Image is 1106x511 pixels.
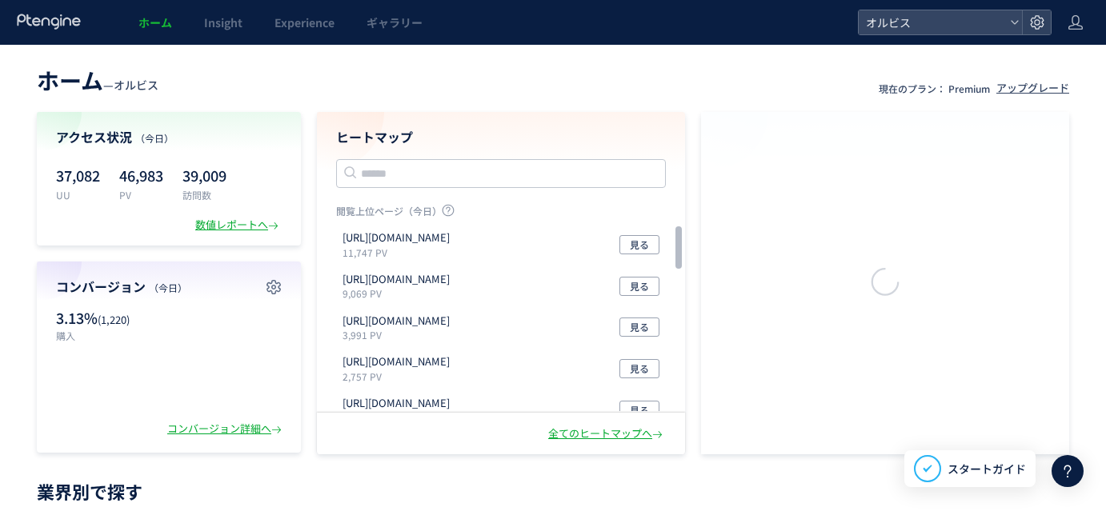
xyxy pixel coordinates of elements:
[343,396,450,411] p: https://pr.orbis.co.jp/cosmetics/mr/203-20
[367,14,423,30] span: ギャラリー
[195,218,282,233] div: 数値レポートへ
[37,64,103,96] span: ホーム
[630,235,649,254] span: 見る
[343,313,450,329] p: https://pr.orbis.co.jp/cosmetics/udot/100
[861,10,1004,34] span: オルビス
[167,421,285,437] div: コンバージョン詳細へ
[630,359,649,378] span: 見る
[182,188,226,202] p: 訪問数
[336,128,666,146] h4: ヒートマップ
[119,188,163,202] p: PV
[149,281,187,294] span: （今日）
[630,401,649,420] span: 見る
[343,286,456,300] p: 9,069 PV
[619,235,659,254] button: 見る
[274,14,335,30] span: Experience
[619,277,659,296] button: 見る
[630,317,649,337] span: 見る
[56,188,100,202] p: UU
[343,272,450,287] p: https://orbis.co.jp/order/thanks
[548,426,666,441] div: 全てのヒートマップへ
[619,317,659,337] button: 見る
[135,131,174,145] span: （今日）
[343,230,450,246] p: https://pr.orbis.co.jp/cosmetics/clearful/331
[119,162,163,188] p: 46,983
[630,277,649,296] span: 見る
[948,461,1026,477] span: スタートガイド
[619,359,659,378] button: 見る
[56,277,282,296] h4: コンバージョン
[619,401,659,420] button: 見る
[138,14,172,30] span: ホーム
[98,312,130,327] span: (1,220)
[343,246,456,259] p: 11,747 PV
[56,329,161,342] p: 購入
[37,64,158,96] div: —
[56,162,100,188] p: 37,082
[343,411,456,425] p: 1,625 PV
[182,162,226,188] p: 39,009
[343,369,456,383] p: 2,757 PV
[204,14,242,30] span: Insight
[343,354,450,369] p: https://pr.orbis.co.jp/cosmetics/u/100
[996,81,1069,96] div: アップグレード
[343,328,456,341] p: 3,991 PV
[56,308,161,329] p: 3.13%
[879,82,990,95] p: 現在のプラン： Premium
[56,128,282,146] h4: アクセス状況
[37,486,1069,496] p: 業界別で探す
[114,77,158,93] span: オルビス
[336,204,666,224] p: 閲覧上位ページ（今日）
